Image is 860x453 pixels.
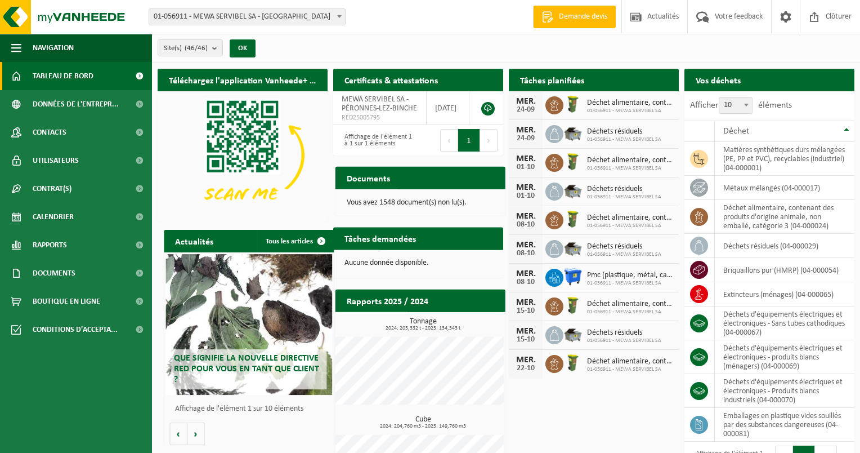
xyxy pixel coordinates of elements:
[715,200,854,234] td: déchet alimentaire, contenant des produits d'origine animale, non emballé, catégorie 3 (04-000024)
[187,423,205,445] button: Volgende
[164,230,225,252] h2: Actualités
[342,113,418,122] span: RED25005795
[587,337,661,344] span: 01-056911 - MEWA SERVIBEL SA
[514,183,537,192] div: MER.
[169,423,187,445] button: Vorige
[514,126,537,135] div: MER.
[514,327,537,336] div: MER.
[33,62,93,90] span: Tableau de bord
[514,269,537,278] div: MER.
[185,45,208,52] count: (46/46)
[715,176,854,200] td: métaux mélangés (04-000017)
[563,95,583,114] img: WB-0060-HPE-GN-50
[715,234,854,258] td: déchets résiduels (04-000029)
[587,136,661,143] span: 01-056911 - MEWA SERVIBEL SA
[684,69,752,91] h2: Vos déchets
[344,260,492,268] p: Aucune donnée disponible.
[715,340,854,374] td: déchets d'équipements électriques et électroniques - produits blancs (ménagers) (04-000069)
[149,9,345,25] span: 01-056911 - MEWA SERVIBEL SA - PÉRONNES-LEZ-BINCHE
[587,108,673,114] span: 01-056911 - MEWA SERVIBEL SA
[719,97,752,113] span: 10
[587,214,673,223] span: Déchet alimentaire, contenant des produits d'origine animale, non emballé, catég...
[165,254,332,395] a: Que signifie la nouvelle directive RED pour vous en tant que client ?
[514,212,537,221] div: MER.
[563,123,583,143] img: WB-5000-GAL-GY-01
[33,118,66,146] span: Contacts
[587,280,673,287] span: 01-056911 - MEWA SERVIBEL SA
[347,199,494,207] p: Vous avez 1548 document(s) non lu(s).
[514,106,537,114] div: 24-09
[563,181,583,200] img: WB-5000-GAL-GY-01
[587,165,673,172] span: 01-056911 - MEWA SERVIBEL SA
[514,154,537,163] div: MER.
[587,99,673,108] span: Déchet alimentaire, contenant des produits d'origine animale, non emballé, catég...
[514,336,537,344] div: 15-10
[480,129,498,152] button: Next
[341,416,505,429] h3: Cube
[514,365,537,372] div: 22-10
[509,69,595,91] h2: Tâches planifiées
[563,152,583,171] img: WB-0060-HPE-GN-50
[175,405,328,413] p: Affichage de l'élément 1 sur 10 éléments
[723,127,749,136] span: Déchet
[335,290,440,312] h2: Rapports 2025 / 2024
[458,129,480,152] button: 1
[563,296,583,315] img: WB-0060-HPE-GN-50
[33,287,100,316] span: Boutique en ligne
[514,135,537,143] div: 24-09
[407,312,504,334] a: Consulter les rapports
[158,91,328,219] img: Download de VHEPlus App
[715,142,854,176] td: matières synthétiques durs mélangées (PE, PP et PVC), recyclables (industriel) (04-000001)
[587,309,673,316] span: 01-056911 - MEWA SERVIBEL SA
[149,8,346,25] span: 01-056911 - MEWA SERVIBEL SA - PÉRONNES-LEZ-BINCHE
[715,307,854,340] td: déchets d'équipements électriques et électroniques - Sans tubes cathodiques (04-000067)
[33,34,74,62] span: Navigation
[33,203,74,231] span: Calendrier
[587,185,661,194] span: Déchets résiduels
[587,357,673,366] span: Déchet alimentaire, contenant des produits d'origine animale, non emballé, catég...
[158,69,328,91] h2: Téléchargez l'application Vanheede+ maintenant!
[514,298,537,307] div: MER.
[715,258,854,282] td: briquaillons pur (HMRP) (04-000054)
[514,307,537,315] div: 15-10
[587,328,661,337] span: Déchets résiduels
[587,251,661,258] span: 01-056911 - MEWA SERVIBEL SA
[164,40,208,57] span: Site(s)
[33,146,79,175] span: Utilisateurs
[533,6,616,28] a: Demande devis
[556,11,610,23] span: Demande devis
[33,90,119,118] span: Données de l'entrepr...
[563,353,583,372] img: WB-0060-HPE-GN-50
[514,356,537,365] div: MER.
[715,374,854,408] td: déchets d'équipements électriques et électroniques - Produits blancs industriels (04-000070)
[514,241,537,250] div: MER.
[341,326,505,331] span: 2024: 205,332 t - 2025: 134,343 t
[514,278,537,286] div: 08-10
[257,230,333,252] a: Tous les articles
[715,282,854,307] td: extincteurs (ménages) (04-000065)
[339,128,413,153] div: Affichage de l'élément 1 à 1 sur 1 éléments
[335,167,401,189] h2: Documents
[514,163,537,171] div: 01-10
[715,408,854,442] td: emballages en plastique vides souillés par des substances dangereuses (04-000081)
[587,271,673,280] span: Pmc (plastique, métal, carton boisson) (industriel)
[341,318,505,331] h3: Tonnage
[719,97,752,114] span: 10
[33,231,67,259] span: Rapports
[563,325,583,344] img: WB-5000-GAL-GY-01
[587,156,673,165] span: Déchet alimentaire, contenant des produits d'origine animale, non emballé, catég...
[230,39,256,57] button: OK
[174,354,319,384] span: Que signifie la nouvelle directive RED pour vous en tant que client ?
[563,210,583,229] img: WB-0060-HPE-GN-50
[333,69,449,91] h2: Certificats & attestations
[587,300,673,309] span: Déchet alimentaire, contenant des produits d'origine animale, non emballé, catég...
[341,424,505,429] span: 2024: 204,760 m3 - 2025: 149,760 m3
[587,194,661,201] span: 01-056911 - MEWA SERVIBEL SA
[514,221,537,229] div: 08-10
[514,192,537,200] div: 01-10
[690,101,792,110] label: Afficher éléments
[427,91,469,125] td: [DATE]
[440,129,458,152] button: Previous
[514,250,537,257] div: 08-10
[33,259,75,287] span: Documents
